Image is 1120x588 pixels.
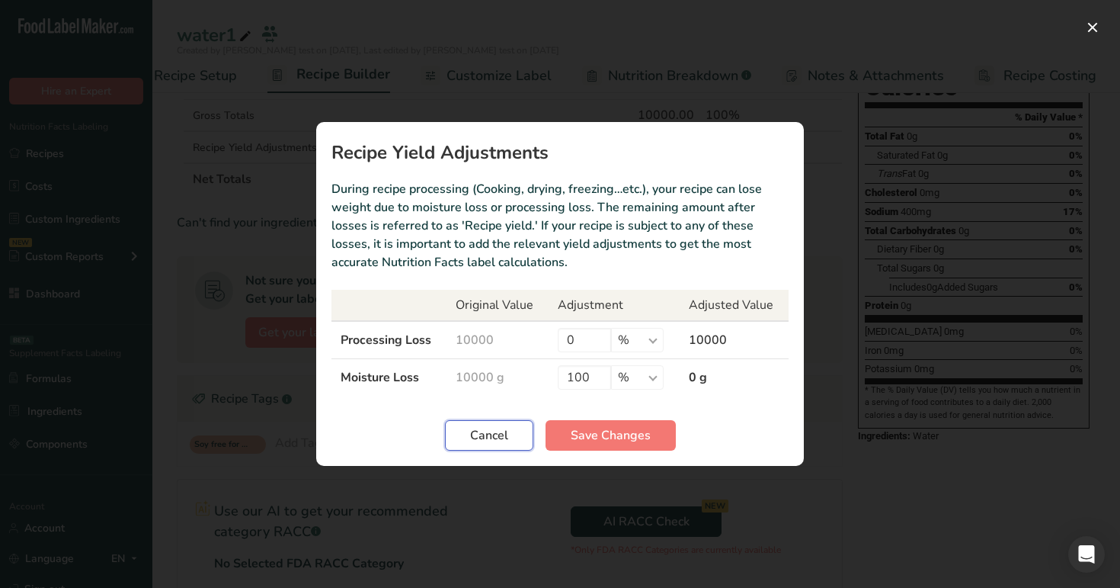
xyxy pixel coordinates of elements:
[680,321,789,359] td: 10000
[470,426,508,445] span: Cancel
[331,321,446,359] td: Processing Loss
[549,290,680,321] th: Adjustment
[680,290,789,321] th: Adjusted Value
[331,143,789,162] h1: Recipe Yield Adjustments
[445,420,533,451] button: Cancel
[1068,536,1105,573] div: Open Intercom Messenger
[446,290,548,321] th: Original Value
[331,180,789,272] p: During recipe processing (Cooking, drying, freezing…etc.), your recipe can lose weight due to moi...
[446,359,548,397] td: 10000 g
[546,420,676,451] button: Save Changes
[571,426,651,445] span: Save Changes
[446,321,548,359] td: 10000
[680,359,789,397] td: 0 g
[331,359,446,397] td: Moisture Loss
